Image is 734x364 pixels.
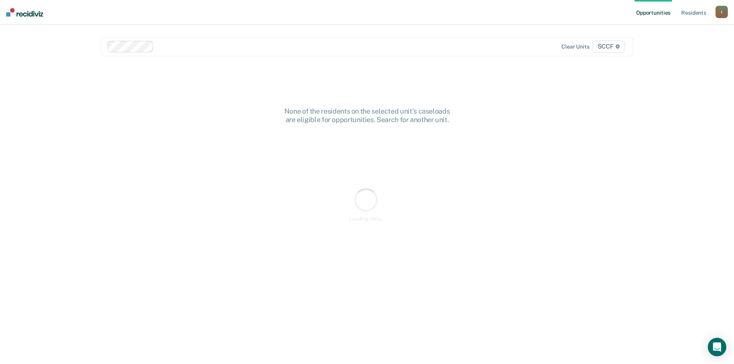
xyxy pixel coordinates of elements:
[561,44,590,50] div: Clear units
[6,8,43,17] img: Recidiviz
[708,338,726,356] div: Open Intercom Messenger
[716,6,728,18] button: t
[349,216,385,222] div: Loading data...
[593,40,625,53] span: SCCF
